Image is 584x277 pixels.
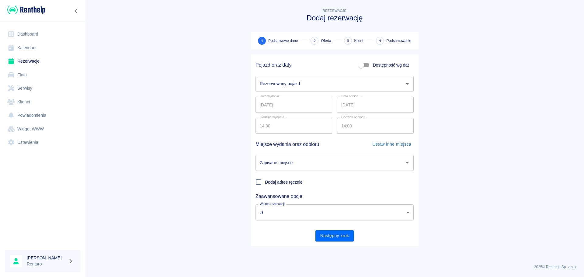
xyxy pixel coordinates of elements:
[354,38,363,43] span: Klient
[341,94,360,99] label: Data odbioru
[5,136,81,149] a: Ustawienia
[5,5,45,15] a: Renthelp logo
[5,81,81,95] a: Serwisy
[265,179,303,185] span: Dodaj adres ręcznie
[255,118,328,134] input: hh:mm
[347,38,349,44] span: 3
[255,62,291,68] h5: Pojazd oraz daty
[403,158,412,167] button: Otwórz
[5,41,81,55] a: Kalendarz
[260,202,285,206] label: Waluta rezerwacji
[5,95,81,109] a: Klienci
[255,97,332,113] input: DD.MM.YYYY
[7,5,45,15] img: Renthelp logo
[314,38,316,44] span: 2
[255,193,414,199] h5: Zaawansowane opcje
[71,7,81,15] button: Zwiń nawigację
[315,230,354,241] button: Następny krok
[260,94,279,99] label: Data wydania
[255,204,414,220] div: zł
[5,68,81,82] a: Flota
[323,9,346,12] span: Rezerwacje
[5,122,81,136] a: Widget WWW
[27,255,66,261] h6: [PERSON_NAME]
[255,139,319,150] h5: Miejsce wydania oraz odbioru
[379,38,381,44] span: 4
[260,115,284,119] label: Godzina wydania
[5,109,81,122] a: Powiadomienia
[373,62,409,68] span: Dostępność wg dat
[341,115,365,119] label: Godzina odbioru
[5,27,81,41] a: Dashboard
[337,97,414,113] input: DD.MM.YYYY
[403,80,412,88] button: Otwórz
[337,118,409,134] input: hh:mm
[251,14,419,22] h3: Dodaj rezerwację
[27,261,66,267] p: Rentaro
[92,264,577,270] p: 2025 © Renthelp Sp. z o.o.
[5,54,81,68] a: Rezerwacje
[268,38,298,43] span: Podstawowe dane
[261,38,263,44] span: 1
[370,139,414,150] button: Ustaw inne miejsca
[386,38,411,43] span: Podsumowanie
[321,38,331,43] span: Oferta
